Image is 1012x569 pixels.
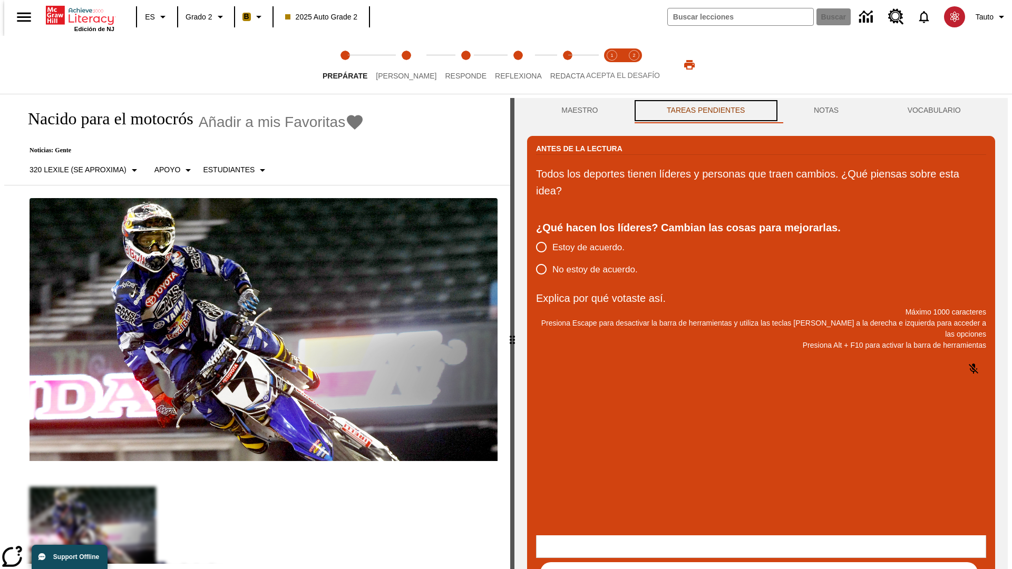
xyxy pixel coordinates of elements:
p: Máximo 1000 caracteres [536,307,986,318]
p: Todos los deportes tienen líderes y personas que traen cambios. ¿Qué piensas sobre esta idea? [536,165,986,199]
body: Explica por qué votaste así. Máximo 1000 caracteres Presiona Alt + F10 para activar la barra de h... [4,8,154,18]
p: 320 Lexile (Se aproxima) [30,164,126,175]
span: ACEPTA EL DESAFÍO [586,71,660,80]
button: NOTAS [780,98,873,123]
button: Lenguaje: ES, Selecciona un idioma [140,7,174,26]
span: Responde [445,72,486,80]
span: No estoy de acuerdo. [552,263,638,277]
p: Presiona Alt + F10 para activar la barra de herramientas [536,340,986,351]
button: Imprimir [673,55,706,74]
a: Centro de información [853,3,882,32]
p: Apoyo [154,164,181,175]
div: ¿Qué hacen los líderes? Cambian las cosas para mejorarlas. [536,219,986,236]
span: B [244,10,249,23]
span: ES [145,12,155,23]
button: Acepta el desafío contesta step 2 of 2 [619,36,649,94]
button: Añadir a mis Favoritas - Nacido para el motocrós [199,113,365,131]
input: Buscar campo [668,8,813,25]
div: Pulsa la tecla de intro o la barra espaciadora y luego presiona las flechas de derecha e izquierd... [510,98,514,569]
button: Seleccionar estudiante [199,161,273,180]
button: Prepárate step 1 of 5 [314,36,376,94]
p: Presiona Escape para desactivar la barra de herramientas y utiliza las teclas [PERSON_NAME] a la ... [536,318,986,340]
span: Reflexiona [495,72,542,80]
a: Centro de recursos, Se abrirá en una pestaña nueva. [882,3,910,31]
a: Notificaciones [910,3,938,31]
h2: Antes de la lectura [536,143,622,154]
button: Support Offline [32,545,108,569]
button: Seleccione Lexile, 320 Lexile (Se aproxima) [25,161,145,180]
h1: Nacido para el motocrós [17,109,193,129]
button: Redacta step 5 of 5 [542,36,593,94]
span: Añadir a mis Favoritas [199,114,346,131]
button: Lee step 2 of 5 [367,36,445,94]
span: 2025 Auto Grade 2 [285,12,358,23]
span: Redacta [550,72,585,80]
button: Abrir el menú lateral [8,2,40,33]
span: Grado 2 [186,12,212,23]
div: Portada [46,4,114,32]
img: El corredor de motocrós James Stewart vuela por los aires en su motocicleta de montaña [30,198,498,462]
button: Haga clic para activar la función de reconocimiento de voz [961,356,986,381]
button: TAREAS PENDIENTES [632,98,780,123]
text: 1 [610,53,613,58]
span: [PERSON_NAME] [376,72,436,80]
span: Support Offline [53,553,99,561]
button: VOCABULARIO [873,98,995,123]
div: activity [514,98,1008,569]
button: Tipo de apoyo, Apoyo [150,161,199,180]
p: Noticias: Gente [17,146,364,154]
button: Responde step 3 of 5 [436,36,495,94]
span: Tauto [976,12,994,23]
span: Edición de NJ [74,26,114,32]
text: 2 [632,53,635,58]
p: Estudiantes [203,164,255,175]
img: avatar image [944,6,965,27]
button: Perfil/Configuración [971,7,1012,26]
div: reading [4,98,510,564]
button: Escoja un nuevo avatar [938,3,971,31]
button: Reflexiona step 4 of 5 [486,36,550,94]
button: Maestro [527,98,632,123]
button: Boost El color de la clase es anaranjado claro. Cambiar el color de la clase. [238,7,269,26]
div: Instructional Panel Tabs [527,98,995,123]
button: Acepta el desafío lee step 1 of 2 [597,36,627,94]
span: Estoy de acuerdo. [552,241,625,254]
span: Prepárate [323,72,367,80]
button: Grado: Grado 2, Elige un grado [181,7,231,26]
p: Explica por qué votaste así. [536,290,986,307]
div: poll [536,236,646,280]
